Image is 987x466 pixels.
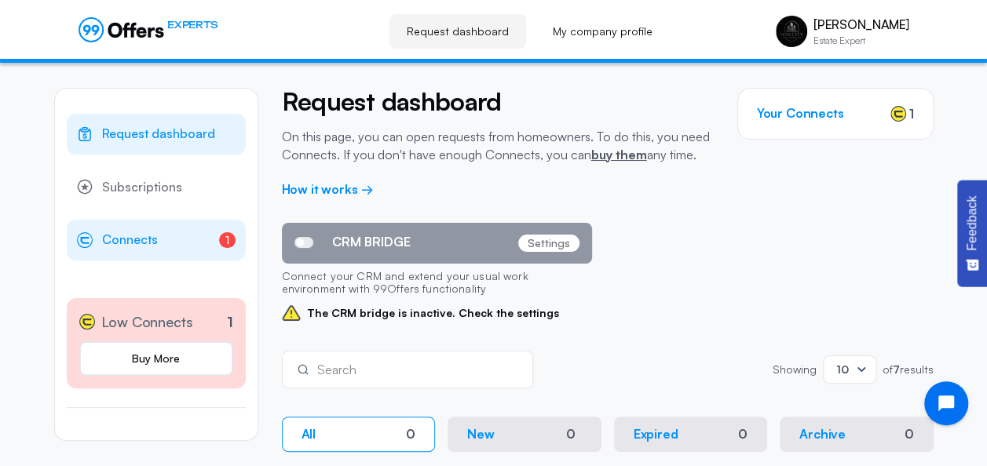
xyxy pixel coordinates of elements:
[102,124,215,144] span: Request dashboard
[799,427,846,442] p: Archive
[836,362,849,376] span: 10
[448,417,601,452] button: New0
[813,17,908,32] p: [PERSON_NAME]
[776,16,807,47] img: Michael Rosario
[813,36,908,46] p: Estate Expert
[67,167,246,208] a: Subscriptions
[101,311,193,333] span: Low Connects
[79,341,233,376] a: Buy More
[773,364,817,375] p: Showing
[757,106,844,121] h3: Your Connects
[780,417,934,452] button: Archive0
[883,364,934,375] p: of results
[282,417,436,452] button: All0
[905,427,914,442] div: 0
[282,264,592,304] p: Connect your CRM and extend your usual work environment with 99Offers functionality
[102,230,158,250] span: Connects
[591,147,647,162] a: buy them
[219,232,236,248] span: 1
[467,427,495,442] p: New
[167,17,218,32] span: EXPERTS
[79,17,218,42] a: EXPERTS
[282,128,714,163] p: On this page, you can open requests from homeowners. To do this, you need Connects. If you don't ...
[893,362,900,376] strong: 7
[560,425,582,443] div: 0
[282,88,714,115] h2: Request dashboard
[332,235,411,249] span: CRM BRIDGE
[536,14,670,49] a: My company profile
[518,235,579,252] p: Settings
[227,311,233,333] p: 1
[738,427,748,442] div: 0
[957,180,987,286] button: Feedback - Show survey
[909,104,914,123] span: 1
[965,195,979,250] span: Feedback
[102,177,182,198] span: Subscriptions
[67,114,246,155] a: Request dashboard
[282,304,592,322] span: The CRM bridge is inactive. Check the settings
[614,417,768,452] button: Expired0
[67,220,246,260] a: Connects1
[302,427,316,442] p: All
[634,427,678,442] p: Expired
[282,181,374,197] a: How it works →
[389,14,526,49] a: Request dashboard
[406,427,415,442] div: 0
